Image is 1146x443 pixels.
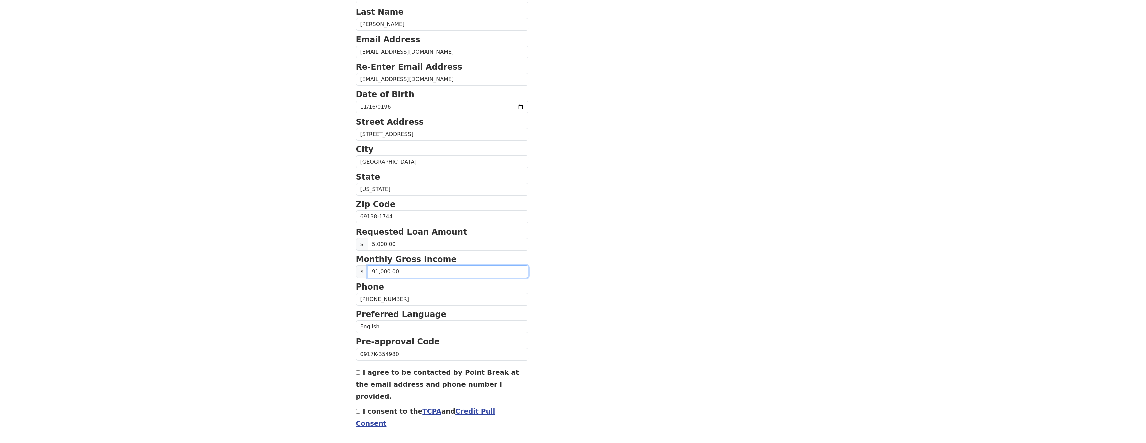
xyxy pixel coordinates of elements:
strong: Last Name [356,7,404,17]
input: Phone [356,293,528,306]
strong: Requested Loan Amount [356,227,467,237]
strong: Email Address [356,35,420,44]
strong: Re-Enter Email Address [356,62,462,72]
strong: Street Address [356,117,424,127]
input: Last Name [356,18,528,31]
label: I agree to be contacted by Point Break at the email address and phone number I provided. [356,368,519,400]
input: City [356,155,528,168]
strong: Preferred Language [356,310,446,319]
input: Street Address [356,128,528,141]
strong: Pre-approval Code [356,337,440,346]
strong: City [356,145,374,154]
strong: State [356,172,380,182]
input: Pre-approval Code [356,348,528,361]
strong: Phone [356,282,384,292]
strong: Date of Birth [356,90,414,99]
span: $ [356,238,368,251]
input: Requested Loan Amount [368,238,528,251]
input: Re-Enter Email Address [356,73,528,86]
a: TCPA [422,407,441,415]
label: I consent to the and [356,407,495,427]
input: 0.00 [368,265,528,278]
input: Email Address [356,46,528,58]
strong: Zip Code [356,200,396,209]
input: Zip Code [356,210,528,223]
p: Monthly Gross Income [356,253,528,265]
span: $ [356,265,368,278]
